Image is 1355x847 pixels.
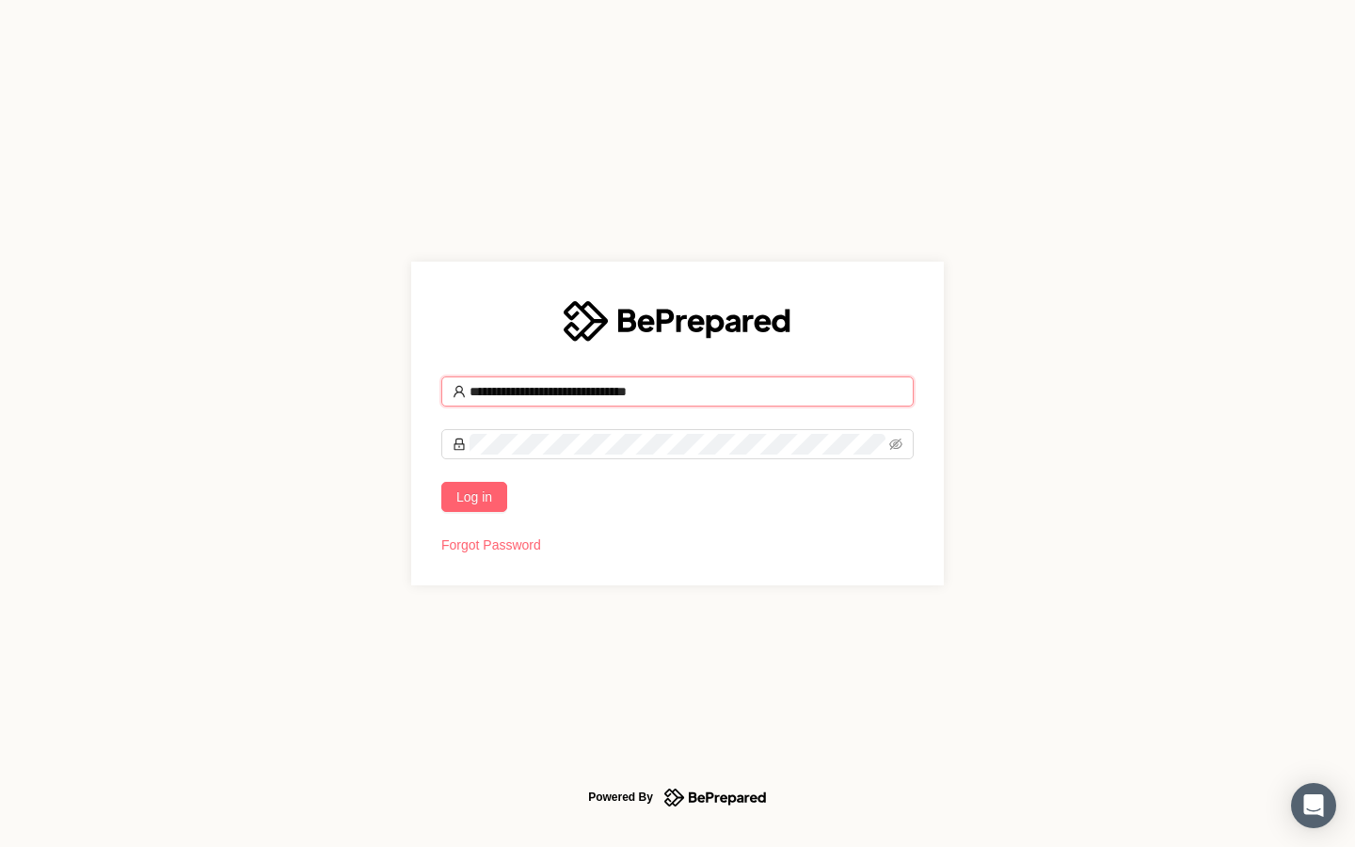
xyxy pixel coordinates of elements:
[453,438,466,451] span: lock
[441,482,507,512] button: Log in
[453,385,466,398] span: user
[889,438,902,451] span: eye-invisible
[588,786,653,808] div: Powered By
[441,537,541,552] a: Forgot Password
[456,487,492,507] span: Log in
[1291,783,1336,828] div: Open Intercom Messenger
